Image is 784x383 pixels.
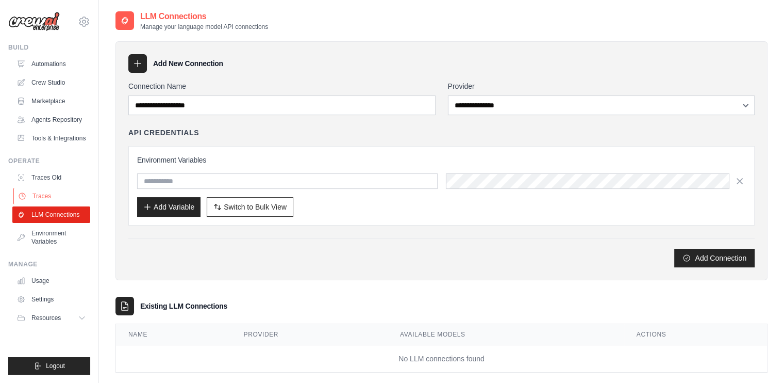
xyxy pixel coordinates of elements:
[8,260,90,268] div: Manage
[12,206,90,223] a: LLM Connections
[388,324,624,345] th: Available Models
[448,81,755,91] label: Provider
[140,10,268,23] h2: LLM Connections
[12,169,90,186] a: Traces Old
[224,202,287,212] span: Switch to Bulk View
[31,314,61,322] span: Resources
[207,197,293,217] button: Switch to Bulk View
[231,324,388,345] th: Provider
[12,74,90,91] a: Crew Studio
[116,324,231,345] th: Name
[140,301,227,311] h3: Existing LLM Connections
[8,12,60,31] img: Logo
[128,127,199,138] h4: API Credentials
[624,324,767,345] th: Actions
[674,249,755,267] button: Add Connection
[12,111,90,128] a: Agents Repository
[12,130,90,147] a: Tools & Integrations
[128,81,436,91] label: Connection Name
[8,157,90,165] div: Operate
[13,188,91,204] a: Traces
[8,357,90,375] button: Logout
[12,310,90,326] button: Resources
[46,362,65,370] span: Logout
[140,23,268,31] p: Manage your language model API connections
[153,58,223,69] h3: Add New Connection
[116,345,767,373] td: No LLM connections found
[137,197,201,217] button: Add Variable
[12,291,90,308] a: Settings
[8,43,90,52] div: Build
[137,155,746,165] h3: Environment Variables
[12,56,90,72] a: Automations
[12,225,90,250] a: Environment Variables
[12,273,90,289] a: Usage
[12,93,90,109] a: Marketplace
